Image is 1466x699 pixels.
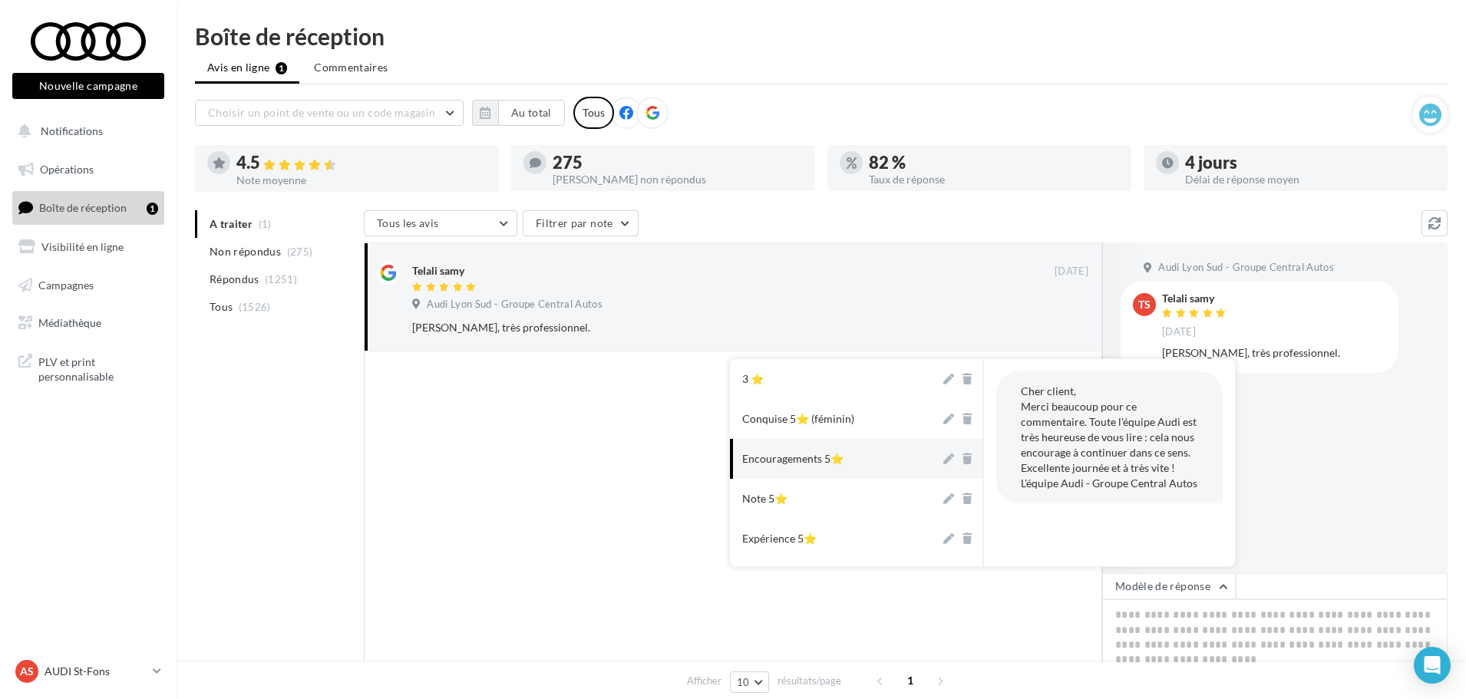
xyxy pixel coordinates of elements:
[742,371,764,387] div: 3 ⭐
[742,491,787,506] div: Note 5⭐
[377,216,439,229] span: Tous les avis
[210,244,281,259] span: Non répondus
[147,203,158,215] div: 1
[1162,293,1230,304] div: Telali samy
[553,174,803,185] div: [PERSON_NAME] non répondus
[239,301,271,313] span: (1526)
[38,278,94,291] span: Campagnes
[553,154,803,171] div: 275
[1162,345,1386,361] div: [PERSON_NAME], très professionnel.
[265,273,297,285] span: (1251)
[9,307,167,339] a: Médiathèque
[1102,573,1236,599] button: Modèle de réponse
[730,519,940,559] button: Expérience 5⭐
[730,359,940,399] button: 3 ⭐
[210,299,233,315] span: Tous
[41,124,103,137] span: Notifications
[287,246,313,258] span: (275)
[778,674,841,688] span: résultats/page
[898,668,923,693] span: 1
[20,664,34,679] span: AS
[869,154,1119,171] div: 82 %
[1185,154,1435,171] div: 4 jours
[412,320,989,335] div: [PERSON_NAME], très professionnel.
[12,73,164,99] button: Nouvelle campagne
[9,115,161,147] button: Notifications
[1158,261,1334,275] span: Audi Lyon Sud - Groupe Central Autos
[9,269,167,302] a: Campagnes
[730,439,940,479] button: Encouragements 5⭐
[1055,265,1088,279] span: [DATE]
[1414,647,1451,684] div: Open Intercom Messenger
[9,345,167,391] a: PLV et print personnalisable
[472,100,565,126] button: Au total
[573,97,614,129] div: Tous
[38,351,158,384] span: PLV et print personnalisable
[195,25,1448,48] div: Boîte de réception
[412,263,464,279] div: Telali samy
[687,674,721,688] span: Afficher
[737,676,750,688] span: 10
[39,201,127,214] span: Boîte de réception
[40,163,94,176] span: Opérations
[742,531,817,546] div: Expérience 5⭐
[730,479,940,519] button: Note 5⭐
[742,451,844,467] div: Encouragements 5⭐
[210,272,259,287] span: Répondus
[195,100,464,126] button: Choisir un point de vente ou un code magasin
[9,153,167,186] a: Opérations
[208,106,435,119] span: Choisir un point de vente ou un code magasin
[9,231,167,263] a: Visibilité en ligne
[41,240,124,253] span: Visibilité en ligne
[9,191,167,224] a: Boîte de réception1
[498,100,565,126] button: Au total
[1021,384,1197,490] span: Cher client, Merci beaucoup pour ce commentaire. Toute l'équipe Audi est très heureuse de vous li...
[1138,297,1151,312] span: Ts
[364,210,517,236] button: Tous les avis
[45,664,147,679] p: AUDI St-Fons
[236,175,487,186] div: Note moyenne
[1162,325,1196,339] span: [DATE]
[730,671,769,693] button: 10
[730,399,940,439] button: Conquise 5⭐ (féminin)
[523,210,639,236] button: Filtrer par note
[314,60,388,75] span: Commentaires
[742,411,854,427] div: Conquise 5⭐ (féminin)
[236,154,487,172] div: 4.5
[427,298,603,312] span: Audi Lyon Sud - Groupe Central Autos
[38,316,101,329] span: Médiathèque
[1185,174,1435,185] div: Délai de réponse moyen
[869,174,1119,185] div: Taux de réponse
[12,657,164,686] a: AS AUDI St-Fons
